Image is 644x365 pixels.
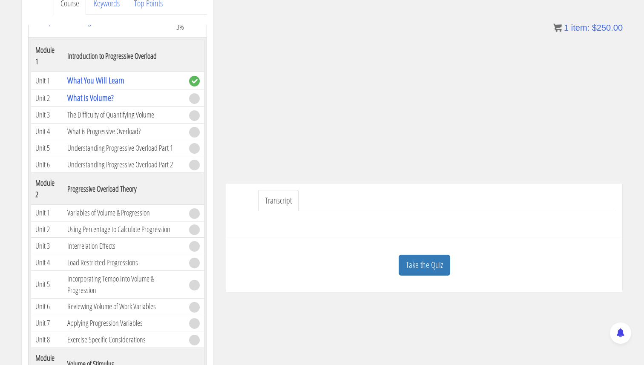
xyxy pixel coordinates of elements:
[63,205,185,221] td: Variables of Volume & Progression
[258,190,299,212] a: Transcript
[67,75,124,86] a: What You Will Learn
[31,270,63,298] td: Unit 5
[31,72,63,89] td: Unit 1
[31,107,63,124] td: Unit 3
[31,205,63,221] td: Unit 1
[31,298,63,315] td: Unit 6
[33,17,166,26] a: Topic Course Progressive Overload
[553,23,623,32] a: 1 item: $250.00
[63,331,185,348] td: Exercise Specific Considerations
[31,254,63,271] td: Unit 4
[63,315,185,331] td: Applying Progression Variables
[31,40,63,72] th: Module 1
[399,255,450,276] a: Take the Quiz
[31,156,63,173] td: Unit 6
[31,123,63,140] td: Unit 4
[63,221,185,238] td: Using Percentage to Calculate Progression
[31,221,63,238] td: Unit 2
[31,331,63,348] td: Unit 8
[63,254,185,271] td: Load Restricted Progressions
[189,76,200,86] span: complete
[31,89,63,107] td: Unit 2
[63,270,185,298] td: Incorporating Tempo Into Volume & Progression
[31,173,63,205] th: Module 2
[553,23,562,32] img: icon11.png
[63,238,185,254] td: Interrelation Effects
[63,140,185,156] td: Understanding Progressive Overload Part 1
[63,123,185,140] td: What is Progressive Overload?
[176,22,184,32] span: 3%
[63,40,185,72] th: Introduction to Progressive Overload
[31,140,63,156] td: Unit 5
[31,315,63,331] td: Unit 7
[63,107,185,124] td: The Difficulty of Quantifying Volume
[592,23,623,32] bdi: 250.00
[63,173,185,205] th: Progressive Overload Theory
[63,298,185,315] td: Reviewing Volume of Work Variables
[564,23,569,32] span: 1
[31,238,63,254] td: Unit 3
[63,156,185,173] td: Understanding Progressive Overload Part 2
[67,92,114,103] a: What is Volume?
[592,23,597,32] span: $
[571,23,589,32] span: item:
